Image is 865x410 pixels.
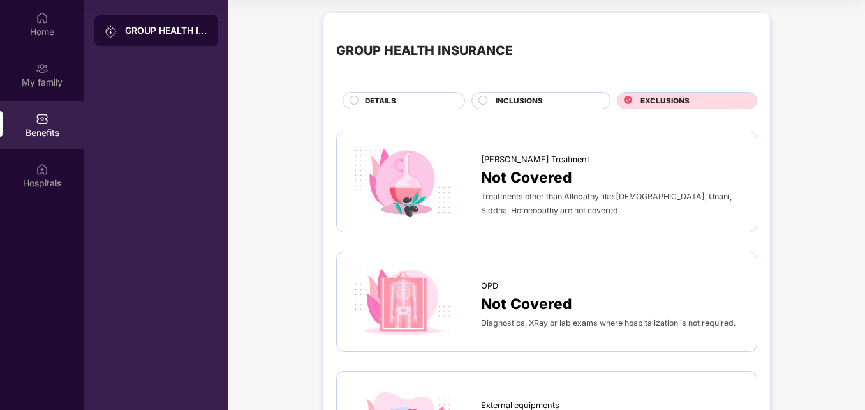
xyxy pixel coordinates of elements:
[350,265,455,338] img: icon
[350,145,455,218] img: icon
[481,318,736,328] span: Diagnostics, XRay or lab exams where hospitalization is not required.
[640,95,690,107] span: EXCLUSIONS
[365,95,396,107] span: DETAILS
[481,292,572,315] span: Not Covered
[496,95,543,107] span: INCLUSIONS
[36,163,48,176] img: svg+xml;base64,PHN2ZyBpZD0iSG9zcGl0YWxzIiB4bWxucz0iaHR0cDovL3d3dy53My5vcmcvMjAwMC9zdmciIHdpZHRoPS...
[481,192,732,215] span: Treatments other than Allopathy like [DEMOGRAPHIC_DATA], Unani, Siddha, Homeopathy are not covered.
[36,11,48,24] img: svg+xml;base64,PHN2ZyBpZD0iSG9tZSIgeG1sbnM9Imh0dHA6Ly93d3cudzMub3JnLzIwMDAvc3ZnIiB3aWR0aD0iMjAiIG...
[336,41,513,61] div: GROUP HEALTH INSURANCE
[481,153,589,166] span: [PERSON_NAME] Treatment
[481,166,572,189] span: Not Covered
[481,280,498,292] span: OPD
[105,25,117,38] img: svg+xml;base64,PHN2ZyB3aWR0aD0iMjAiIGhlaWdodD0iMjAiIHZpZXdCb3g9IjAgMCAyMCAyMCIgZmlsbD0ibm9uZSIgeG...
[36,62,48,75] img: svg+xml;base64,PHN2ZyB3aWR0aD0iMjAiIGhlaWdodD0iMjAiIHZpZXdCb3g9IjAgMCAyMCAyMCIgZmlsbD0ibm9uZSIgeG...
[36,112,48,125] img: svg+xml;base64,PHN2ZyBpZD0iQmVuZWZpdHMiIHhtbG5zPSJodHRwOi8vd3d3LnczLm9yZy8yMDAwL3N2ZyIgd2lkdGg9Ij...
[125,24,208,37] div: GROUP HEALTH INSURANCE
